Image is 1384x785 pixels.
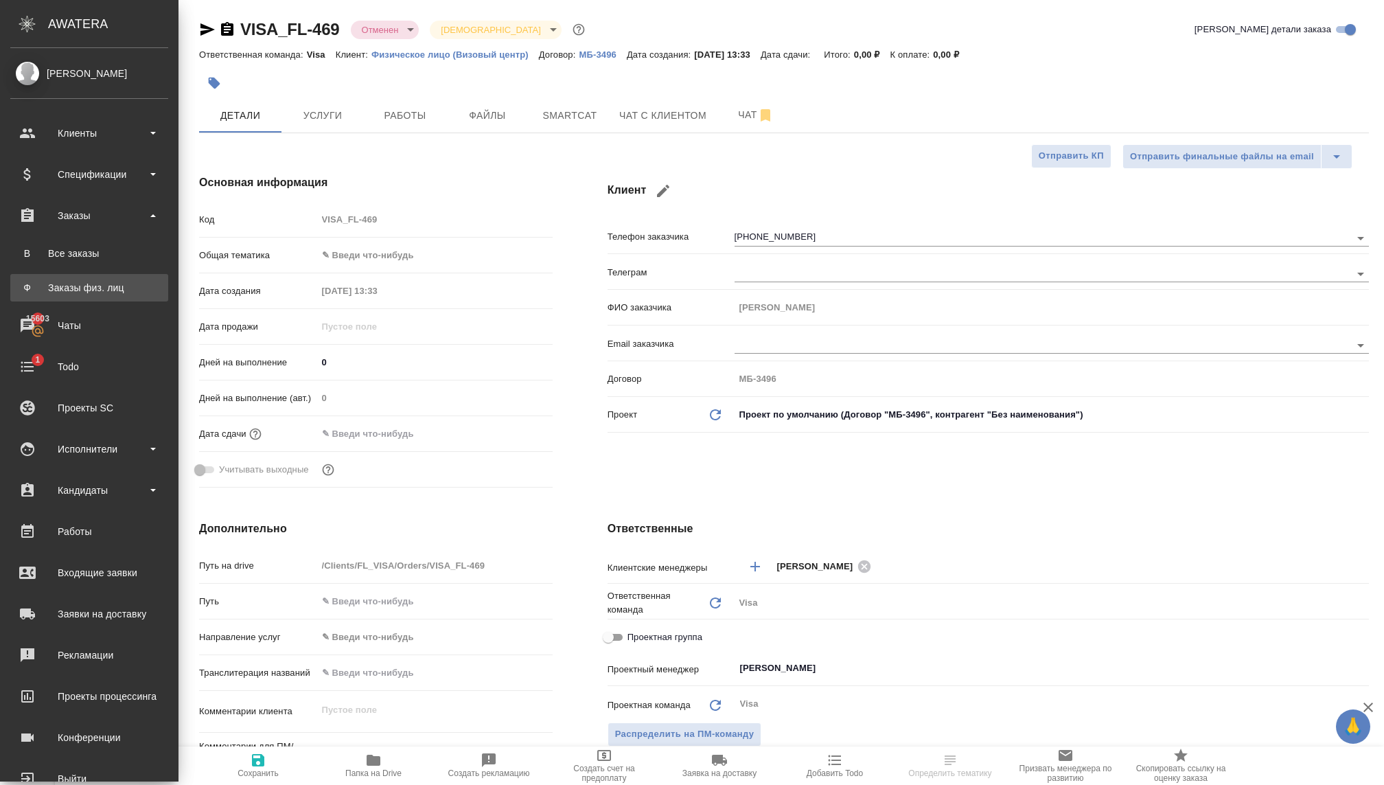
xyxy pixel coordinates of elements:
input: Пустое поле [317,556,553,576]
p: Проектная команда [608,698,691,712]
div: Работы [10,521,168,542]
span: Отправить КП [1039,148,1104,164]
button: Если добавить услуги и заполнить их объемом, то дата рассчитается автоматически [246,425,264,443]
span: Заявка на доставку [682,769,757,778]
p: МБ-3496 [579,49,626,60]
div: ✎ Введи что-нибудь [322,249,536,262]
a: 15603Чаты [3,308,175,343]
a: ФЗаказы физ. лиц [10,274,168,302]
div: Заказы физ. лиц [17,281,161,295]
div: Все заказы [17,247,161,260]
div: [PERSON_NAME] [10,66,168,81]
h4: Клиент [608,174,1369,207]
span: Чат [723,106,789,124]
button: Open [1351,336,1370,355]
div: Visa [735,591,1369,615]
p: Проект [608,408,638,422]
p: Visa [307,49,336,60]
button: Open [1361,565,1364,568]
input: Пустое поле [317,209,553,229]
p: Дней на выполнение [199,356,317,369]
span: 1 [27,353,48,367]
input: ✎ Введи что-нибудь [317,352,553,372]
p: Комментарии для ПМ/исполнителей [199,740,317,767]
p: Физическое лицо (Визовый центр) [371,49,539,60]
div: Клиенты [10,123,168,144]
a: Работы [3,514,175,549]
div: Проекты процессинга [10,686,168,707]
p: Телефон заказчика [608,230,735,244]
span: Добавить Todo [807,769,863,778]
button: Open [1361,667,1364,670]
p: Путь [199,595,317,608]
span: Отправить финальные файлы на email [1130,149,1314,165]
p: 0,00 ₽ [854,49,890,60]
div: Спецификации [10,164,168,185]
div: Заказы [10,205,168,226]
button: Сохранить [200,747,316,785]
button: Добавить Todo [777,747,892,785]
button: Заявка на доставку [662,747,777,785]
p: Дата продажи [199,320,317,334]
a: Проекты процессинга [3,679,175,714]
p: Дата сдачи: [761,49,814,60]
span: Детали [207,107,273,124]
p: Дата создания [199,284,317,298]
p: Клиент: [336,49,371,60]
input: Пустое поле [317,281,437,301]
div: Отменен [351,21,419,39]
p: Договор: [539,49,579,60]
button: Скопировать ссылку для ЯМессенджера [199,21,216,38]
button: [DEMOGRAPHIC_DATA] [437,24,544,36]
span: Создать счет на предоплату [555,764,654,783]
input: ✎ Введи что-нибудь [317,591,553,611]
div: Чаты [10,315,168,336]
div: ✎ Введи что-нибудь [317,244,553,267]
span: Услуги [290,107,356,124]
p: Общая тематика [199,249,317,262]
input: ✎ Введи что-нибудь [317,424,437,444]
h4: Основная информация [199,174,553,191]
input: Пустое поле [735,369,1369,389]
div: [PERSON_NAME] [777,558,876,575]
span: Сохранить [238,769,279,778]
span: 15603 [18,312,58,326]
p: Путь на drive [199,559,317,573]
button: Распределить на ПМ-команду [608,723,762,747]
button: Выбери, если сб и вс нужно считать рабочими днями для выполнения заказа. [319,461,337,479]
p: Дата сдачи [199,427,246,441]
span: Папка на Drive [345,769,402,778]
span: Призвать менеджера по развитию [1016,764,1115,783]
div: ✎ Введи что-нибудь [322,630,536,644]
input: Пустое поле [735,297,1369,317]
input: Пустое поле [317,388,553,408]
span: Файлы [454,107,520,124]
a: Конференции [3,720,175,755]
button: 🙏 [1336,709,1370,744]
span: Проектная группа [627,630,702,644]
div: Отменен [430,21,561,39]
button: Отправить финальные файлы на email [1122,144,1322,169]
a: Физическое лицо (Визовый центр) [371,48,539,60]
a: VISA_FL-469 [240,20,340,38]
p: Код [199,213,317,227]
input: ✎ Введи что-нибудь [317,663,553,683]
a: МБ-3496 [579,48,626,60]
div: Конференции [10,727,168,748]
div: Рекламации [10,645,168,665]
p: Транслитерация названий [199,666,317,680]
p: Договор [608,372,735,386]
div: Todo [10,356,168,377]
button: Добавить менеджера [739,550,772,583]
a: 1Todo [3,350,175,384]
a: Проекты SC [3,391,175,425]
p: Телеграм [608,266,735,280]
div: Проект по умолчанию (Договор "МБ-3496", контрагент "Без наименования") [735,403,1369,426]
div: split button [1122,144,1352,169]
h4: Дополнительно [199,521,553,537]
span: Создать рекламацию [448,769,530,778]
span: Учитывать выходные [219,463,309,477]
button: Скопировать ссылку на оценку заказа [1123,747,1238,785]
svg: Отписаться [757,107,774,124]
button: Скопировать ссылку [219,21,235,38]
